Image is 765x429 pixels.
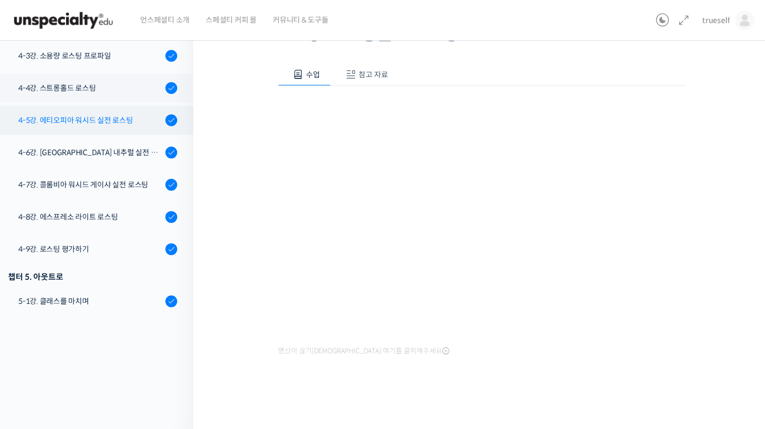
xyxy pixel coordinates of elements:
[18,211,162,223] div: 4-8강. 에스프레소 라이트 로스팅
[166,356,179,365] span: 설정
[359,70,388,79] span: 참고 자료
[3,340,71,367] a: 홈
[71,340,139,367] a: 대화
[18,114,162,126] div: 4-5강. 에티오피아 워시드 실전 로스팅
[18,243,162,255] div: 4-9강. 로스팅 평가하기
[18,50,162,62] div: 4-3강. 소용량 로스팅 프로파일
[18,147,162,158] div: 4-6강. [GEOGRAPHIC_DATA] 내추럴 실전 로스팅
[305,70,319,79] span: 수업
[18,295,162,307] div: 5-1강. 클래스를 마치며
[18,179,162,191] div: 4-7강. 콜롬비아 워시드 게이샤 실전 로스팅
[139,340,206,367] a: 설정
[18,82,162,94] div: 4-4강. 스트롱홀드 로스팅
[278,24,686,44] h1: 4-4강. 스트롱홀드 로스팅
[34,356,40,365] span: 홈
[278,347,449,355] span: 영상이 끊기[DEMOGRAPHIC_DATA] 여기를 클릭해주세요
[702,16,730,25] span: trueself
[8,270,177,284] div: 챕터 5. 아웃트로
[98,357,111,365] span: 대화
